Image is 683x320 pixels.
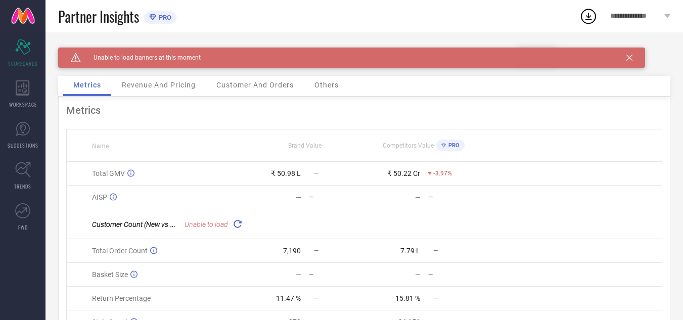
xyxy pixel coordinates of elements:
[92,247,148,255] span: Total Order Count
[296,193,301,201] div: —
[314,295,318,302] span: —
[92,219,193,229] span: Customer Count (New vs Repeat)
[92,169,125,177] span: Total GMV
[314,247,318,254] span: —
[433,247,438,254] span: —
[216,81,294,89] span: Customer And Orders
[18,223,28,231] span: FWD
[314,170,318,177] span: —
[296,270,301,279] div: —
[395,294,420,302] div: 15.81 %
[428,194,483,201] div: —
[288,142,322,149] span: Brand Value
[14,182,31,190] span: TRENDS
[428,271,483,278] div: —
[81,54,201,61] span: Unable to load banners at this moment
[185,220,228,228] span: Unable to load
[433,295,438,302] span: —
[92,270,128,279] span: Basket Size
[415,270,421,279] div: —
[9,101,37,108] span: WORKSPACE
[309,194,363,201] div: —
[579,7,598,25] div: Open download list
[66,104,662,116] div: Metrics
[309,271,363,278] div: —
[383,142,434,149] span: Competitors Value
[58,6,139,27] span: Partner Insights
[387,169,420,177] div: ₹ 50.22 Cr
[58,48,159,55] div: Brand
[156,14,171,21] span: PRO
[73,81,101,89] span: Metrics
[271,169,301,177] div: ₹ 50.98 L
[283,247,301,255] div: 7,190
[92,143,109,150] span: Name
[122,81,196,89] span: Revenue And Pricing
[92,294,151,302] span: Return Percentage
[433,170,452,177] span: -3.97%
[8,60,38,67] span: SCORECARDS
[400,247,420,255] div: 7.79 L
[231,217,245,231] div: Reload "Customer Count (New vs Repeat) "
[92,193,107,201] span: AISP
[314,81,339,89] span: Others
[415,193,421,201] div: —
[276,294,301,302] div: 11.47 %
[446,142,460,149] span: PRO
[8,142,38,149] span: SUGGESTIONS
